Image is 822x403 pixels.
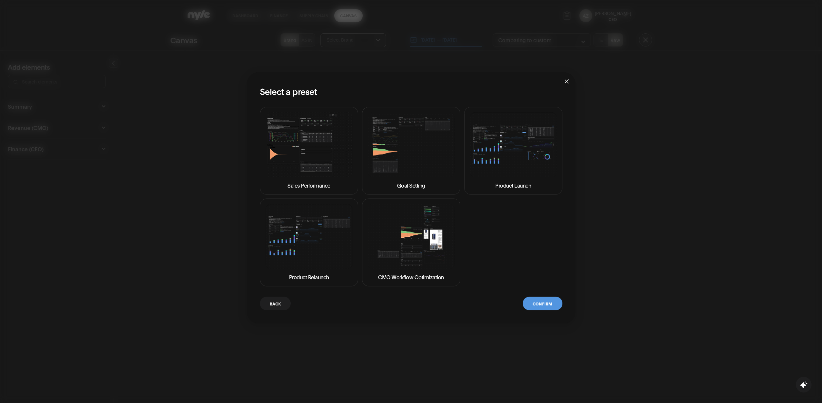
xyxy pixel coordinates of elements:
[368,112,455,177] img: Goal Setting
[523,297,562,310] button: Confirm
[260,107,358,194] button: Sales Performance
[287,181,330,189] p: Sales Performance
[362,198,460,286] button: CMO Workflow Optimization
[265,204,353,269] img: Product Relaunch
[368,204,455,269] img: CMO Workflow Optimization
[495,181,531,189] p: Product Launch
[397,181,425,189] p: Goal Setting
[260,198,358,286] button: Product Relaunch
[289,273,329,281] p: Product Relaunch
[362,107,460,194] button: Goal Setting
[260,85,562,96] h2: Select a preset
[464,107,562,194] button: Product Launch
[260,297,291,310] button: Back
[265,112,353,177] img: Sales Performance
[558,72,575,90] button: Close
[378,273,444,281] p: CMO Workflow Optimization
[470,112,557,177] img: Product Launch
[564,79,569,84] span: close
